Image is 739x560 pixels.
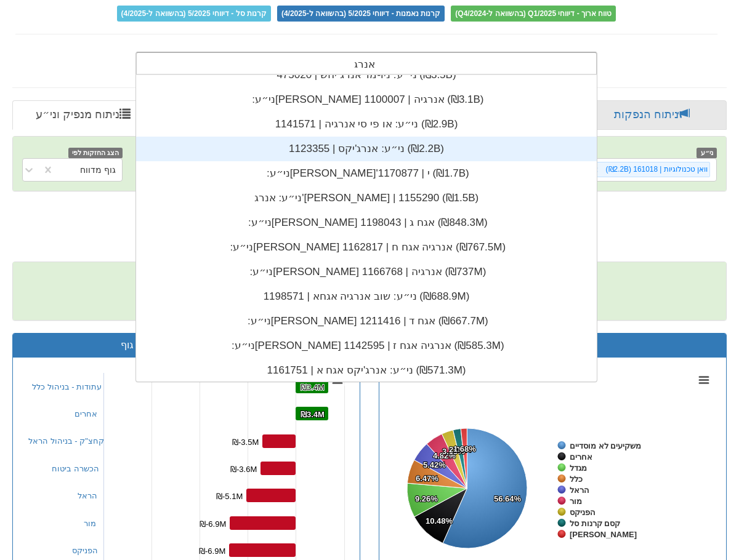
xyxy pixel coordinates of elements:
[415,494,438,503] tspan: 9.26%
[28,436,104,446] a: קחצ"ק - בניהול הראל
[451,6,616,22] span: טווח ארוך - דיווחי Q1/2025 (בהשוואה ל-Q4/2024)
[277,6,445,22] span: קרנות נאמנות - דיווחי 5/2025 (בהשוואה ל-4/2025)
[433,451,456,460] tspan: 4.82%
[570,452,592,462] tspan: אחרים
[80,164,116,176] div: גוף מדווח
[136,161,597,186] div: ני״ע: ‏[PERSON_NAME]'י | 1170877 ‎(₪1.7B)‎
[416,474,438,483] tspan: 6.47%
[136,137,597,161] div: ני״ע: ‏אנרג'יקס | 1123355 ‎(₪2.2B)‎
[136,358,597,383] div: ני״ע: ‏אנרג'יקס אגח א | 1161751 ‎(₪571.3M)‎
[216,492,243,501] tspan: ₪-5.1M
[232,438,259,447] tspan: ₪-3.5M
[199,546,225,556] tspan: ₪-6.9M
[453,444,476,454] tspan: 1.68%
[602,162,709,177] div: וואן טכנולוגיות | 161018 (₪2.2B)
[578,100,727,130] a: ניתוח הנפקות
[570,463,587,473] tspan: מגדל
[136,186,597,210] div: ני״ע: ‏אנרג'[PERSON_NAME] | 1155290 ‎(₪1.5B)‎
[84,519,96,528] a: מור
[136,309,597,334] div: ני״ע: ‏[PERSON_NAME] אגח ד | 1211416 ‎(₪667.7M)‎
[570,508,596,517] tspan: הפניקס
[442,447,465,456] tspan: 3.15%
[75,409,97,418] a: אחרים
[136,260,597,284] div: ני״ע: ‏[PERSON_NAME] אנרגיה | 1166768 ‎(₪737M)‎
[230,465,257,474] tspan: ₪-3.6M
[12,100,153,130] a: ניתוח מנפיק וני״ע
[22,340,350,351] h3: קניות ומכירות בולטות ברמת גוף
[32,382,102,391] a: עתודות - בניהול כלל
[301,383,325,392] tspan: ₪3.4M
[301,410,325,419] tspan: ₪3.4M
[423,460,446,470] tspan: 5.42%
[426,516,453,526] tspan: 10.48%
[136,75,597,444] div: grid
[570,519,620,528] tspan: קסם קרנות סל
[72,546,98,555] a: הפניקס
[494,494,522,503] tspan: 56.64%
[570,486,589,495] tspan: הראל
[136,87,597,112] div: ני״ע: ‏[PERSON_NAME] אנרגיה | 1100007 ‎(₪3.1B)‎
[697,148,717,158] span: ני״ע
[52,464,99,473] a: הכשרה ביטוח
[68,148,123,158] span: הצג החזקות לפי
[136,284,597,309] div: ני״ע: ‏שוב אנרגיה אגחא | 1198571 ‎(₪688.9M)‎
[136,112,597,137] div: ני״ע: ‏או פי סי אנרגיה | 1141571 ‎(₪2.9B)‎
[570,474,583,484] tspan: כלל
[78,491,97,500] a: הראל
[449,445,472,454] tspan: 2.09%
[136,210,597,235] div: ני״ע: ‏[PERSON_NAME] אגח ג | 1198043 ‎(₪848.3M)‎
[570,441,641,450] tspan: משקיעים לא מוסדיים
[570,530,637,539] tspan: [PERSON_NAME]
[117,6,271,22] span: קרנות סל - דיווחי 5/2025 (בהשוואה ל-4/2025)
[136,334,597,358] div: ני״ע: ‏[PERSON_NAME] אנרגיה אגח ז | 1142595 ‎(₪585.3M)‎
[200,519,226,529] tspan: ₪-6.9M
[570,497,582,506] tspan: מור
[136,63,597,87] div: ני״ע: ‏ניו-מד אנרג יהש | 475020 ‎(₪3.5B)‎
[136,235,597,260] div: ני״ע: ‏[PERSON_NAME] אנרגיה אגח ח | 1162817 ‎(₪767.5M)‎
[12,204,727,224] h2: וואן טכנולוגיות | 161018 - ניתוח ני״ע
